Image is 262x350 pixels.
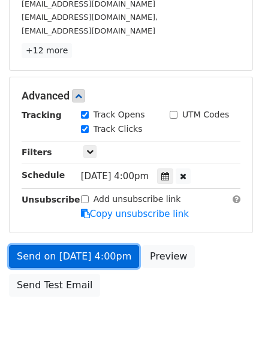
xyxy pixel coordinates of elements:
a: Preview [142,245,195,268]
label: Track Opens [94,108,145,121]
small: [EMAIL_ADDRESS][DOMAIN_NAME] [22,26,155,35]
iframe: Chat Widget [202,292,262,350]
strong: Schedule [22,170,65,180]
strong: Tracking [22,110,62,120]
h5: Advanced [22,89,240,102]
small: [EMAIL_ADDRESS][DOMAIN_NAME], [22,13,158,22]
a: Send on [DATE] 4:00pm [9,245,139,268]
label: Track Clicks [94,123,143,135]
strong: Unsubscribe [22,195,80,204]
label: Add unsubscribe link [94,193,181,206]
strong: Filters [22,147,52,157]
a: Copy unsubscribe link [81,209,189,219]
span: [DATE] 4:00pm [81,171,149,182]
a: Send Test Email [9,274,100,297]
label: UTM Codes [182,108,229,121]
a: +12 more [22,43,72,58]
